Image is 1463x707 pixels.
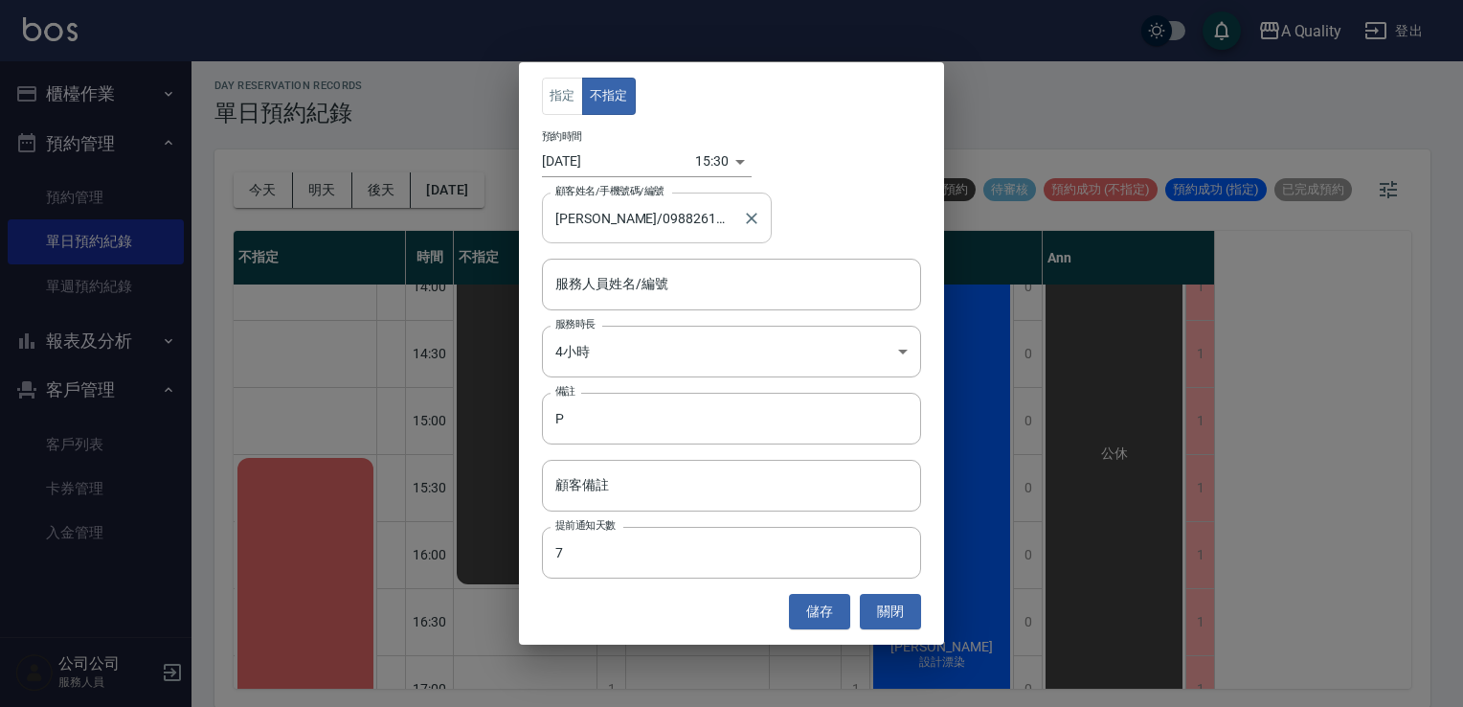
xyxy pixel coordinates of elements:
[542,326,921,377] div: 4小時
[542,78,583,115] button: 指定
[860,594,921,629] button: 關閉
[555,384,575,399] label: 備註
[555,518,616,533] label: 提前通知天數
[555,317,596,331] label: 服務時長
[789,594,850,629] button: 儲存
[542,146,695,177] input: Choose date, selected date is 2025-08-11
[582,78,636,115] button: 不指定
[555,184,664,198] label: 顧客姓名/手機號碼/編號
[542,129,582,144] label: 預約時間
[695,146,729,177] div: 15:30
[738,205,765,232] button: Clear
